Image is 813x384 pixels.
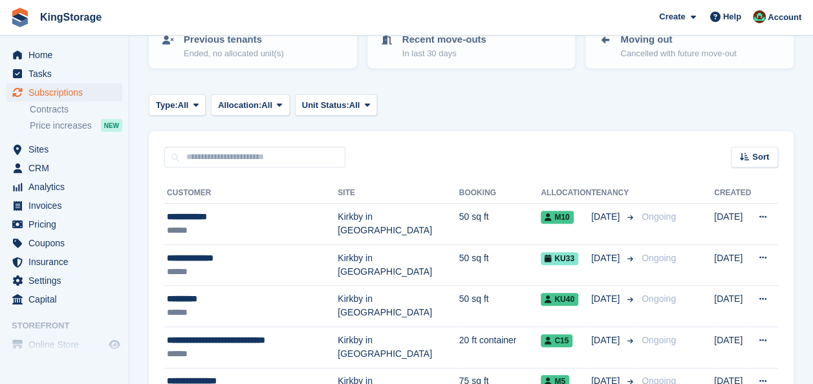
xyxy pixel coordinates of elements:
[28,234,106,252] span: Coupons
[591,292,622,306] span: [DATE]
[6,272,122,290] a: menu
[459,244,541,286] td: 50 sq ft
[6,83,122,101] a: menu
[28,253,106,271] span: Insurance
[591,210,622,224] span: [DATE]
[541,293,578,306] span: KU40
[30,120,92,132] span: Price increases
[6,253,122,271] a: menu
[714,286,751,327] td: [DATE]
[541,252,578,265] span: KU33
[459,326,541,368] td: 20 ft container
[178,99,189,112] span: All
[28,290,106,308] span: Capital
[6,140,122,158] a: menu
[714,183,751,204] th: Created
[541,334,572,347] span: C15
[28,65,106,83] span: Tasks
[459,183,541,204] th: Booking
[587,25,792,67] a: Moving out Cancelled with future move-out
[714,204,751,245] td: [DATE]
[642,293,676,304] span: Ongoing
[28,140,106,158] span: Sites
[338,183,459,204] th: Site
[12,319,129,332] span: Storefront
[6,290,122,308] a: menu
[768,11,801,24] span: Account
[642,335,676,345] span: Ongoing
[10,8,30,27] img: stora-icon-8386f47178a22dfd0bd8f6a31ec36ba5ce8667c1dd55bd0f319d3a0aa187defe.svg
[149,94,206,116] button: Type: All
[714,326,751,368] td: [DATE]
[459,204,541,245] td: 50 sq ft
[28,197,106,215] span: Invoices
[28,336,106,354] span: Online Store
[295,94,377,116] button: Unit Status: All
[459,286,541,327] td: 50 sq ft
[659,10,685,23] span: Create
[6,159,122,177] a: menu
[6,215,122,233] a: menu
[591,251,622,265] span: [DATE]
[6,46,122,64] a: menu
[28,83,106,101] span: Subscriptions
[30,118,122,133] a: Price increases NEW
[753,10,766,23] img: John King
[723,10,741,23] span: Help
[30,103,122,116] a: Contracts
[28,46,106,64] span: Home
[28,159,106,177] span: CRM
[35,6,107,28] a: KingStorage
[6,234,122,252] a: menu
[620,47,736,60] p: Cancelled with future move-out
[591,183,636,204] th: Tenancy
[107,337,122,352] a: Preview store
[620,32,736,47] p: Moving out
[302,99,349,112] span: Unit Status:
[402,47,486,60] p: In last 30 days
[642,253,676,263] span: Ongoing
[184,32,284,47] p: Previous tenants
[402,32,486,47] p: Recent move-outs
[164,183,338,204] th: Customer
[338,326,459,368] td: Kirkby in [GEOGRAPHIC_DATA]
[218,99,261,112] span: Allocation:
[6,197,122,215] a: menu
[541,183,591,204] th: Allocation
[6,336,122,354] a: menu
[591,334,622,347] span: [DATE]
[338,244,459,286] td: Kirkby in [GEOGRAPHIC_DATA]
[369,25,574,67] a: Recent move-outs In last 30 days
[184,47,284,60] p: Ended, no allocated unit(s)
[338,204,459,245] td: Kirkby in [GEOGRAPHIC_DATA]
[156,99,178,112] span: Type:
[211,94,290,116] button: Allocation: All
[6,178,122,196] a: menu
[642,211,676,222] span: Ongoing
[6,65,122,83] a: menu
[714,244,751,286] td: [DATE]
[752,151,769,164] span: Sort
[28,178,106,196] span: Analytics
[101,119,122,132] div: NEW
[28,272,106,290] span: Settings
[349,99,360,112] span: All
[338,286,459,327] td: Kirkby in [GEOGRAPHIC_DATA]
[541,211,573,224] span: M10
[28,215,106,233] span: Pricing
[150,25,356,67] a: Previous tenants Ended, no allocated unit(s)
[261,99,272,112] span: All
